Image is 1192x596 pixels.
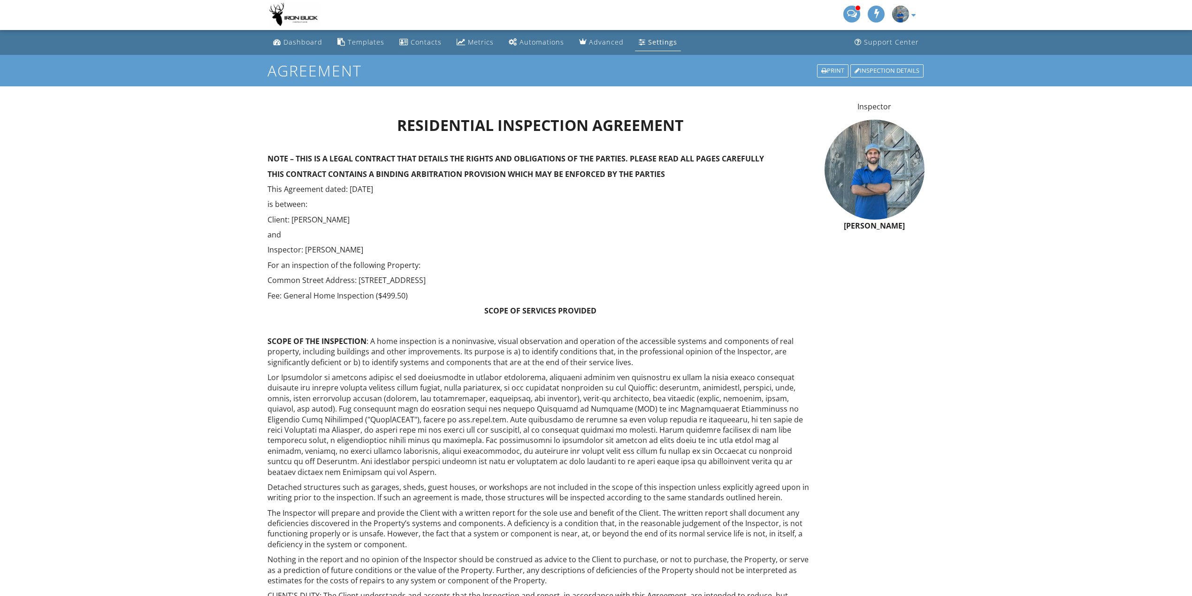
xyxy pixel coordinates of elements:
[267,2,321,28] img: Iron Buck Inspections
[850,64,924,77] div: Inspection Details
[635,34,681,51] a: Settings
[849,63,925,78] a: Inspection Details
[816,63,849,78] a: Print
[851,34,923,51] a: Support Center
[267,153,764,164] strong: NOTE – THIS IS A LEGAL CONTRACT THAT DETAILS THE RIGHTS AND OBLIGATIONS OF THE PARTIES. PLEASE RE...
[267,245,813,255] p: Inspector: [PERSON_NAME]
[334,34,388,51] a: Templates
[825,222,925,230] h6: [PERSON_NAME]
[267,372,813,477] p: Lor Ipsumdolor si ametcons adipisc el sed doeiusmodte in utlabor etdolorema, aliquaeni adminim ve...
[825,101,925,112] p: Inspector
[267,336,813,367] p: : A home inspection is a noninvasive, visual observation and operation of the accessible systems ...
[267,199,813,209] p: is between:
[453,34,497,51] a: Metrics
[892,6,909,23] img: barn.jpg
[575,34,627,51] a: Advanced
[267,336,367,346] strong: SCOPE OF THE INSPECTION
[267,184,813,194] p: This Agreement dated: [DATE]
[505,34,568,51] a: Automations (Advanced)
[396,34,445,51] a: Contacts
[468,38,494,46] div: Metrics
[269,34,326,51] a: Dashboard
[397,115,684,135] strong: RESIDENTIAL INSPECTION AGREEMENT
[283,38,322,46] div: Dashboard
[267,482,813,503] p: Detached structures such as garages, sheds, guest houses, or workshops are not included in the sc...
[267,260,813,270] p: For an inspection of the following Property:
[267,169,665,179] strong: THIS CONTRACT CONTAINS A BINDING ARBITRATION PROVISION WHICH MAY BE ENFORCED BY THE PARTIES
[267,62,925,79] h1: Agreement
[411,38,442,46] div: Contacts
[348,38,384,46] div: Templates
[267,214,813,225] p: Client: [PERSON_NAME]
[825,120,925,220] img: barn.jpg
[267,554,813,586] p: Nothing in the report and no opinion of the Inspector should be construed as advice to the Client...
[267,508,813,550] p: The Inspector will prepare and provide the Client with a written report for the sole use and bene...
[267,275,813,285] p: Common Street Address: [STREET_ADDRESS]
[484,306,596,316] strong: SCOPE OF SERVICES PROVIDED
[817,64,848,77] div: Print
[520,38,564,46] div: Automations
[267,229,813,240] p: and
[589,38,624,46] div: Advanced
[648,38,677,46] div: Settings
[864,38,919,46] div: Support Center
[267,290,813,301] p: Fee: General Home Inspection ($499.50)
